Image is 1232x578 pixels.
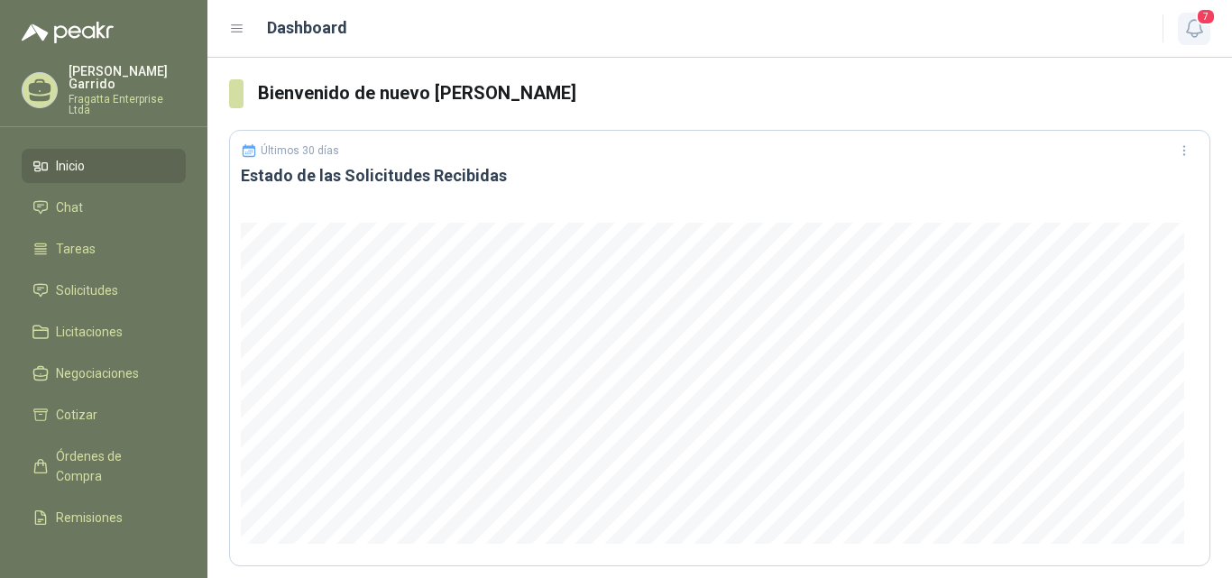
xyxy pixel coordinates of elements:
[69,65,186,90] p: [PERSON_NAME] Garrido
[22,22,114,43] img: Logo peakr
[22,315,186,349] a: Licitaciones
[56,405,97,425] span: Cotizar
[56,156,85,176] span: Inicio
[1196,8,1216,25] span: 7
[56,280,118,300] span: Solicitudes
[56,239,96,259] span: Tareas
[22,356,186,390] a: Negociaciones
[22,500,186,535] a: Remisiones
[56,363,139,383] span: Negociaciones
[22,190,186,225] a: Chat
[56,446,169,486] span: Órdenes de Compra
[261,144,339,157] p: Últimos 30 días
[56,322,123,342] span: Licitaciones
[56,508,123,528] span: Remisiones
[22,398,186,432] a: Cotizar
[267,15,347,41] h1: Dashboard
[22,273,186,307] a: Solicitudes
[22,149,186,183] a: Inicio
[69,94,186,115] p: Fragatta Enterprise Ltda
[241,165,1199,187] h3: Estado de las Solicitudes Recibidas
[258,79,1210,107] h3: Bienvenido de nuevo [PERSON_NAME]
[1178,13,1210,45] button: 7
[22,439,186,493] a: Órdenes de Compra
[22,232,186,266] a: Tareas
[56,197,83,217] span: Chat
